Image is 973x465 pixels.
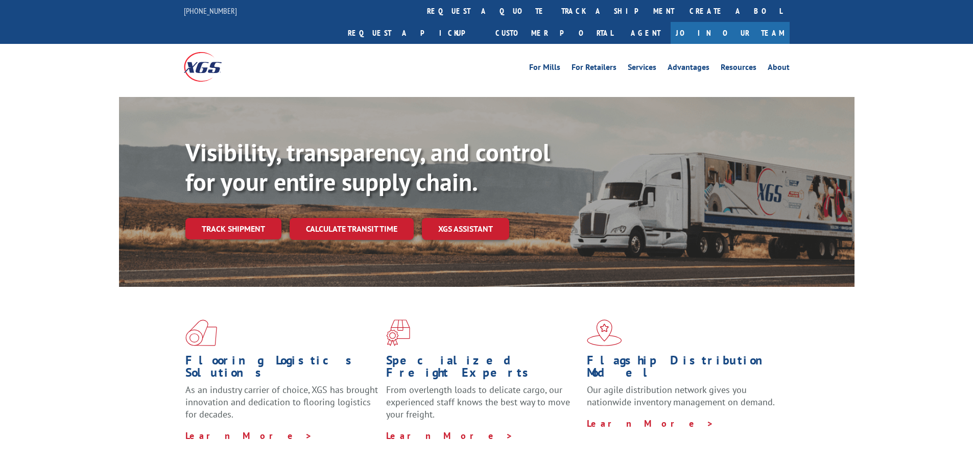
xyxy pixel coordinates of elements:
img: xgs-icon-focused-on-flooring-red [386,320,410,346]
a: Track shipment [185,218,281,239]
span: Our agile distribution network gives you nationwide inventory management on demand. [587,384,775,408]
a: Services [628,63,656,75]
a: Join Our Team [671,22,790,44]
img: xgs-icon-flagship-distribution-model-red [587,320,622,346]
a: Learn More > [386,430,513,442]
a: Request a pickup [340,22,488,44]
span: As an industry carrier of choice, XGS has brought innovation and dedication to flooring logistics... [185,384,378,420]
h1: Flooring Logistics Solutions [185,354,378,384]
b: Visibility, transparency, and control for your entire supply chain. [185,136,550,198]
a: XGS ASSISTANT [422,218,509,240]
a: For Retailers [572,63,616,75]
a: [PHONE_NUMBER] [184,6,237,16]
a: Learn More > [587,418,714,429]
h1: Flagship Distribution Model [587,354,780,384]
a: Resources [721,63,756,75]
h1: Specialized Freight Experts [386,354,579,384]
a: Customer Portal [488,22,621,44]
a: Agent [621,22,671,44]
a: About [768,63,790,75]
p: From overlength loads to delicate cargo, our experienced staff knows the best way to move your fr... [386,384,579,429]
a: Advantages [668,63,709,75]
a: Calculate transit time [290,218,414,240]
a: Learn More > [185,430,313,442]
img: xgs-icon-total-supply-chain-intelligence-red [185,320,217,346]
a: For Mills [529,63,560,75]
